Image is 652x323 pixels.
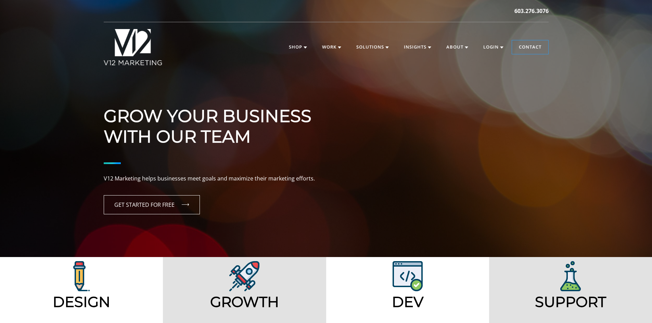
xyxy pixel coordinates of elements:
[439,40,475,54] a: About
[73,261,90,291] img: V12 Marketing Design Solutions
[315,40,348,54] a: Work
[104,195,200,214] a: GET STARTED FOR FREE
[329,293,486,310] h2: Dev
[397,40,438,54] a: Insights
[104,29,162,65] img: V12 MARKETING Logo New Hampshire Marketing Agency
[514,7,549,15] a: 603.276.3076
[3,293,160,310] h2: Design
[492,293,649,310] h2: Support
[476,40,510,54] a: Login
[349,40,396,54] a: Solutions
[512,40,548,54] a: Contact
[560,261,581,291] img: V12 Marketing Support Solutions
[618,290,652,323] iframe: Chat Widget
[166,293,323,310] h2: Growth
[282,40,314,54] a: Shop
[104,85,549,147] h1: Grow Your Business With Our Team
[229,261,259,291] img: V12 Marketing Design Solutions
[104,174,549,183] p: V12 Marketing helps businesses meet goals and maximize their marketing efforts.
[393,261,423,291] img: V12 Marketing Web Development Solutions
